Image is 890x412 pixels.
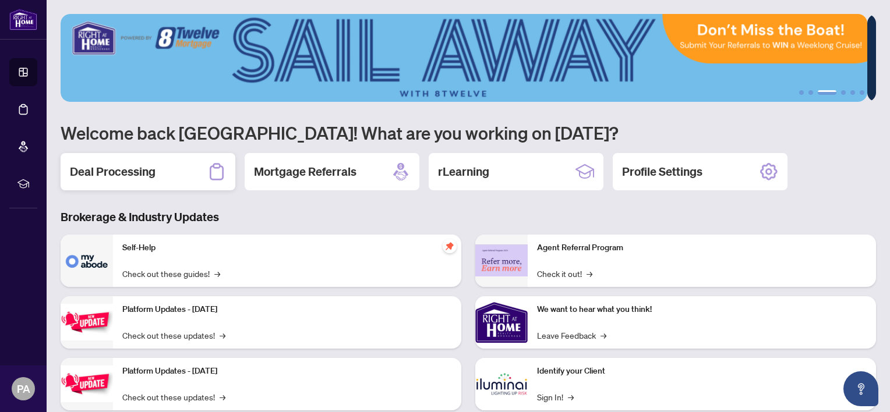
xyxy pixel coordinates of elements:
span: → [220,390,225,403]
img: Platform Updates - July 8, 2025 [61,365,113,402]
a: Check out these updates!→ [122,390,225,403]
h2: Deal Processing [70,164,156,180]
a: Check out these guides!→ [122,267,220,280]
p: Identify your Client [537,365,867,378]
span: → [601,329,606,342]
button: Open asap [843,371,878,406]
img: logo [9,9,37,30]
p: Platform Updates - [DATE] [122,303,452,316]
a: Sign In!→ [537,390,574,403]
span: PA [17,381,30,397]
p: Self-Help [122,241,452,254]
p: Platform Updates - [DATE] [122,365,452,378]
span: → [214,267,220,280]
h3: Brokerage & Industry Updates [61,209,876,225]
button: 4 [841,90,846,95]
button: 2 [808,90,813,95]
img: Identify your Client [475,358,528,410]
img: Agent Referral Program [475,244,528,276]
span: → [220,329,225,342]
p: Agent Referral Program [537,241,867,254]
button: 1 [799,90,804,95]
p: We want to hear what you think! [537,303,867,316]
button: 3 [818,90,836,95]
span: → [587,267,592,280]
img: Slide 2 [61,14,867,102]
h2: Mortgage Referrals [254,164,356,180]
h2: rLearning [438,164,489,180]
img: Platform Updates - July 21, 2025 [61,304,113,340]
h2: Profile Settings [622,164,702,180]
img: Self-Help [61,235,113,287]
button: 6 [860,90,864,95]
button: 5 [850,90,855,95]
a: Leave Feedback→ [537,329,606,342]
h1: Welcome back [GEOGRAPHIC_DATA]! What are you working on [DATE]? [61,122,876,144]
span: → [568,390,574,403]
a: Check it out!→ [537,267,592,280]
img: We want to hear what you think! [475,296,528,349]
a: Check out these updates!→ [122,329,225,342]
span: pushpin [443,239,457,253]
